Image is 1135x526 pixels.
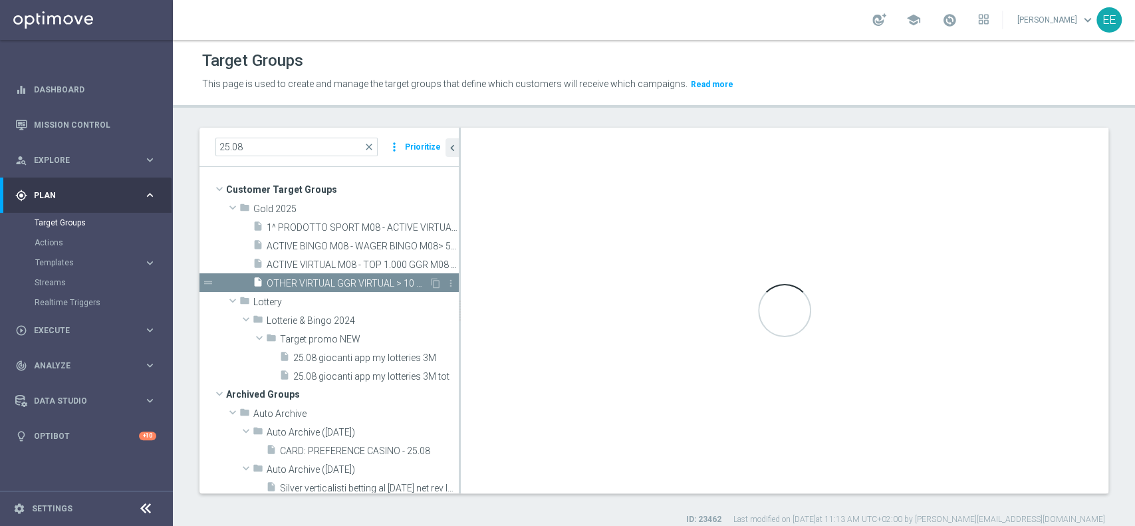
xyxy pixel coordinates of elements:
button: Prioritize [403,138,443,156]
div: Mission Control [15,107,156,142]
span: OTHER VIRTUAL GGR VIRTUAL &gt; 10 M08 25.08 [267,278,429,289]
span: Lottery [253,297,459,308]
span: Auto Archive (2023-02-22) [267,427,459,438]
input: Quick find group or folder [215,138,378,156]
span: 1^ PRODOTTO SPORT M08 - ACTIVE VIRTUAL L2M - GGR VIRTUAL L2M &gt; 100 25.08 [267,222,459,233]
i: more_vert [388,138,401,156]
i: folder [239,202,250,217]
span: Analyze [34,362,144,370]
span: Plan [34,192,144,199]
i: folder [239,295,250,311]
span: ACTIVE VIRTUAL M08 - TOP 1.000 GGR M08 25.08 [267,259,459,271]
i: chevron_left [446,142,459,154]
label: ID: 23462 [686,514,721,525]
i: keyboard_arrow_right [144,324,156,336]
span: Customer Target Groups [226,180,459,199]
a: Settings [32,505,72,513]
div: Actions [35,233,172,253]
span: CARD: PREFERENCE CASINO - 25.08 [280,446,459,457]
i: folder [253,463,263,478]
button: Templates keyboard_arrow_right [35,257,157,268]
span: ACTIVE BINGO M08 - WAGER BINGO M08&gt; 50 EURO 25.08 [267,241,459,252]
div: Target Groups [35,213,172,233]
a: Streams [35,277,138,288]
a: [PERSON_NAME]keyboard_arrow_down [1016,10,1096,30]
i: settings [13,503,25,515]
i: keyboard_arrow_right [144,359,156,372]
i: insert_drive_file [253,258,263,273]
span: Archived Groups [226,385,459,404]
div: Execute [15,325,144,336]
div: Plan [15,190,144,201]
i: Duplicate Target group [430,278,441,289]
button: track_changes Analyze keyboard_arrow_right [15,360,157,371]
a: Actions [35,237,138,248]
div: Data Studio [15,395,144,407]
i: keyboard_arrow_right [144,394,156,407]
span: 25.08 giocanti app my lotteries 3M tot [293,371,459,382]
span: Explore [34,156,144,164]
h1: Target Groups [202,51,303,70]
button: gps_fixed Plan keyboard_arrow_right [15,190,157,201]
i: keyboard_arrow_right [144,257,156,269]
span: close [364,142,374,152]
div: Templates [35,253,172,273]
i: insert_drive_file [279,351,290,366]
div: Dashboard [15,72,156,107]
i: keyboard_arrow_right [144,189,156,201]
i: track_changes [15,360,27,372]
span: Gold 2025 [253,203,459,215]
a: Target Groups [35,217,138,228]
i: insert_drive_file [266,444,277,460]
button: lightbulb Optibot +10 [15,431,157,442]
i: insert_drive_file [253,221,263,236]
button: Mission Control [15,120,157,130]
button: play_circle_outline Execute keyboard_arrow_right [15,325,157,336]
i: play_circle_outline [15,325,27,336]
button: chevron_left [445,138,459,157]
i: folder [253,426,263,441]
a: Dashboard [34,72,156,107]
i: folder [239,407,250,422]
a: Realtime Triggers [35,297,138,308]
a: Mission Control [34,107,156,142]
span: Templates [35,259,130,267]
button: equalizer Dashboard [15,84,157,95]
button: Data Studio keyboard_arrow_right [15,396,157,406]
i: equalizer [15,84,27,96]
i: gps_fixed [15,190,27,201]
div: Optibot [15,418,156,454]
span: Silver verticalisti betting al 25.08.2022 net rev lm &gt;= 38&#x20AC; [280,483,459,494]
span: 25.08 giocanti app my lotteries 3M [293,352,459,364]
i: insert_drive_file [253,239,263,255]
span: This page is used to create and manage the target groups that define which customers will receive... [202,78,688,89]
i: keyboard_arrow_right [144,154,156,166]
i: insert_drive_file [253,277,263,292]
span: Lotterie &amp; Bingo 2024 [267,315,459,327]
i: insert_drive_file [279,370,290,385]
span: Execute [34,327,144,334]
span: keyboard_arrow_down [1080,13,1095,27]
a: Optibot [34,418,139,454]
i: insert_drive_file [266,481,277,497]
button: person_search Explore keyboard_arrow_right [15,155,157,166]
i: person_search [15,154,27,166]
button: Read more [690,77,735,92]
div: Streams [35,273,172,293]
div: Analyze [15,360,144,372]
label: Last modified on [DATE] at 11:13 AM UTC+02:00 by [PERSON_NAME][EMAIL_ADDRESS][DOMAIN_NAME] [733,514,1105,525]
i: lightbulb [15,430,27,442]
span: Target promo NEW [280,334,459,345]
div: +10 [139,432,156,440]
i: more_vert [445,278,456,289]
span: Data Studio [34,397,144,405]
